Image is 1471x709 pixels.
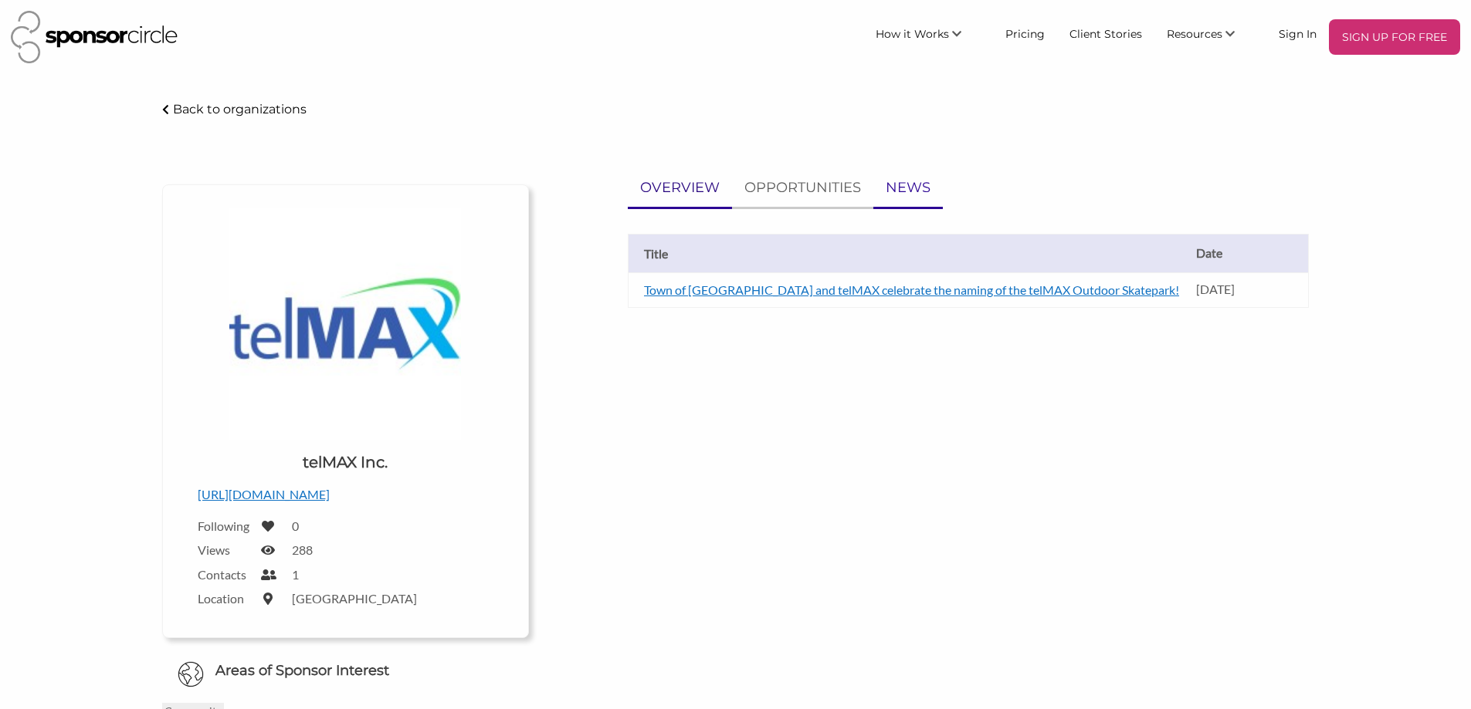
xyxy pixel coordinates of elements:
span: Resources [1167,27,1222,41]
label: [GEOGRAPHIC_DATA] [292,591,417,606]
label: 1 [292,567,299,582]
img: Sponsor Circle Logo [11,11,178,63]
span: How it Works [876,27,949,41]
a: Town of [GEOGRAPHIC_DATA] and telMAX celebrate the naming of the telMAX Outdoor Skatepark! [644,282,1179,297]
label: 288 [292,542,313,557]
th: Date [1188,234,1309,272]
p: [URL][DOMAIN_NAME] [198,484,493,505]
img: telMAX Logo [229,208,461,440]
li: Resources [1154,19,1266,55]
img: Globe Icon [178,661,204,687]
a: Pricing [993,19,1057,47]
label: Views [198,542,252,557]
label: 0 [292,518,299,533]
h1: telMAX Inc. [303,451,388,473]
h6: Areas of Sponsor Interest [151,661,541,680]
th: Title [628,234,1188,272]
p: SIGN UP FOR FREE [1335,25,1454,49]
p: OVERVIEW [640,177,720,199]
p: Back to organizations [173,102,307,116]
label: Contacts [198,567,252,582]
p: [DATE] [1196,282,1300,296]
label: Location [198,591,252,606]
p: NEWS [886,177,930,199]
label: Following [198,518,252,533]
a: Client Stories [1057,19,1154,47]
a: Sign In [1266,19,1329,47]
p: OPPORTUNITIES [744,177,861,199]
li: How it Works [863,19,993,55]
